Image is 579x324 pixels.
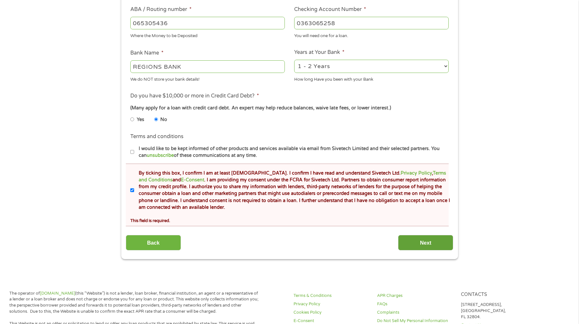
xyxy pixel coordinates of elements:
[139,170,446,183] a: Terms and Conditions
[147,153,174,158] a: unsubscribe
[130,17,285,29] input: 263177916
[294,74,449,83] div: How long Have you been with your Bank
[401,170,432,176] a: Privacy Policy
[130,105,448,112] div: (Many apply for a loan with credit card debt. An expert may help reduce balances, waive late fees...
[294,6,366,13] label: Checking Account Number
[134,170,451,211] label: By ticking this box, I confirm I am at least [DEMOGRAPHIC_DATA]. I confirm I have read and unders...
[377,318,453,324] a: Do Not Sell My Personal Information
[398,235,453,251] input: Next
[377,301,453,307] a: FAQs
[130,6,192,13] label: ABA / Routing number
[461,292,537,298] h4: Contacts
[181,177,204,183] a: E-Consent
[461,302,537,320] p: [STREET_ADDRESS], [GEOGRAPHIC_DATA], FL 32804.
[130,215,448,224] div: This field is required.
[126,235,181,251] input: Back
[294,30,449,39] div: You will need one for a loan.
[294,17,449,29] input: 345634636
[294,49,344,56] label: Years at Your Bank
[137,116,144,123] label: Yes
[294,293,369,299] a: Terms & Conditions
[160,116,167,123] label: No
[294,318,369,324] a: E-Consent
[130,133,184,140] label: Terms and conditions
[377,293,453,299] a: APR Charges
[130,50,164,56] label: Bank Name
[40,291,75,296] a: [DOMAIN_NAME]
[294,301,369,307] a: Privacy Policy
[377,309,453,316] a: Complaints
[130,74,285,83] div: We do NOT store your bank details!
[134,145,451,159] label: I would like to be kept informed of other products and services available via email from Sivetech...
[9,290,261,315] p: The operator of (this “Website”) is not a lender, loan broker, financial institution, an agent or...
[130,93,259,99] label: Do you have $10,000 or more in Credit Card Debt?
[130,30,285,39] div: Where the Money to be Deposited
[294,309,369,316] a: Cookies Policy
